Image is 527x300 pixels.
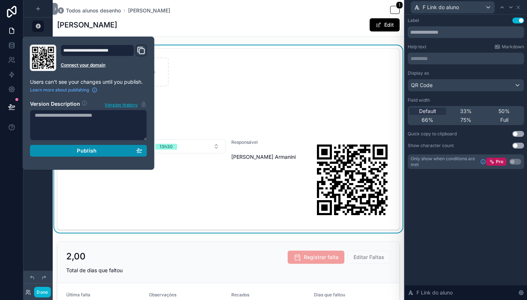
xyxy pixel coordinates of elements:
label: Display as [408,70,429,76]
a: [PERSON_NAME] [128,7,170,14]
button: Edit [370,18,400,31]
a: Todos alunos desenho [57,7,121,14]
span: Only show when conditions are met [411,156,477,168]
div: Domain and Custom Link [61,45,147,71]
a: Markdown [494,44,524,50]
div: 13h30 [160,144,173,150]
button: QR Code [408,79,524,91]
span: Responsável [231,139,258,145]
span: [PERSON_NAME] Armanini [231,153,308,161]
button: Select Button [149,139,226,153]
span: Version history [105,101,138,108]
span: F Link do aluno [423,4,459,11]
span: Publish [77,147,97,154]
span: 50% [498,108,510,115]
button: F Link do aluno [411,1,495,14]
button: 1 [390,6,400,15]
span: 33% [460,108,472,115]
span: 1 [396,1,403,9]
label: Field width [408,97,430,103]
div: Show character count [408,143,454,149]
div: Label [408,18,419,23]
span: Todos alunos desenho [66,7,121,14]
a: Learn more about publishing [30,87,98,93]
h1: [PERSON_NAME] [57,20,117,30]
a: Connect your domain [61,62,147,68]
span: Full [500,116,508,124]
button: Done [34,287,51,297]
p: Users can't see your changes until you publish. [30,78,147,86]
span: F Link do aluno [416,289,453,296]
h2: Version Description [30,100,80,108]
div: scrollable content [408,53,524,64]
span: Default [419,108,436,115]
span: Markdown [502,44,524,50]
span: 75% [460,116,471,124]
span: Pro [496,159,503,165]
label: Help text [408,44,426,50]
button: Publish [30,145,147,157]
button: Version history [104,100,147,108]
div: Quick copy to clipboard [408,131,457,137]
span: Learn more about publishing [30,87,89,93]
span: QR Code [411,82,433,89]
span: 66% [422,116,433,124]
